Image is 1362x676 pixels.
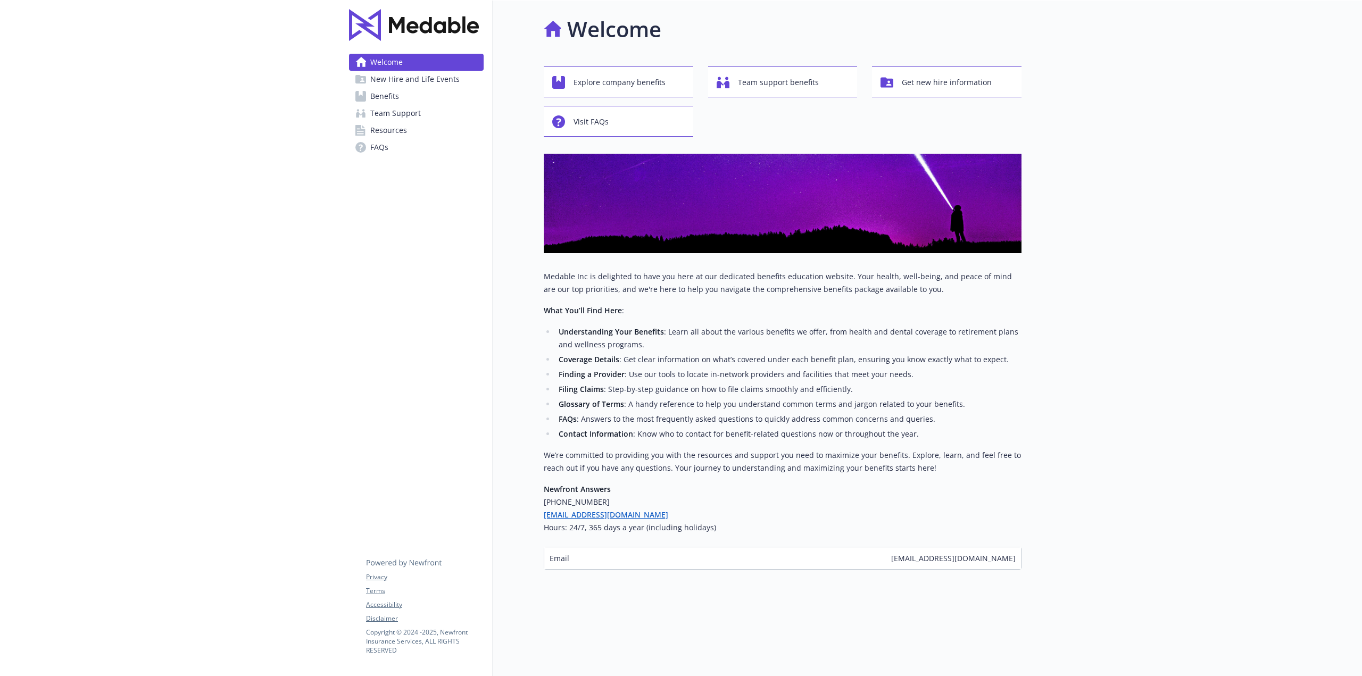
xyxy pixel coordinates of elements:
[559,414,577,424] strong: FAQs
[891,553,1016,564] span: [EMAIL_ADDRESS][DOMAIN_NAME]
[544,305,622,315] strong: What You’ll Find Here
[574,112,609,132] span: Visit FAQs
[559,327,664,337] strong: Understanding Your Benefits
[555,383,1021,396] li: : Step-by-step guidance on how to file claims smoothly and efficiently.
[544,154,1021,253] img: overview page banner
[366,572,483,582] a: Privacy
[544,496,1021,508] h5: [PHONE_NUMBER]
[555,398,1021,411] li: : A handy reference to help you understand common terms and jargon related to your benefits.
[555,413,1021,425] li: : Answers to the most frequently asked questions to quickly address common concerns and queries.
[555,326,1021,351] li: : Learn all about the various benefits we offer, from health and dental coverage to retirement pl...
[366,628,483,655] p: Copyright © 2024 - 2025 , Newfront Insurance Services, ALL RIGHTS RESERVED
[544,510,668,520] a: [EMAIL_ADDRESS][DOMAIN_NAME]
[872,66,1021,97] button: Get new hire information
[370,54,403,71] span: Welcome
[370,71,460,88] span: New Hire and Life Events
[366,586,483,596] a: Terms
[544,304,1021,317] p: :
[559,384,604,394] strong: Filing Claims
[544,484,611,494] strong: Newfront Answers
[738,72,819,93] span: Team support benefits
[366,600,483,610] a: Accessibility
[349,54,484,71] a: Welcome
[349,71,484,88] a: New Hire and Life Events
[708,66,858,97] button: Team support benefits
[366,614,483,623] a: Disclaimer
[544,66,693,97] button: Explore company benefits
[544,521,1021,534] h5: Hours: 24/7, 365 days a year (including holidays)​
[559,369,625,379] strong: Finding a Provider
[555,368,1021,381] li: : Use our tools to locate in-network providers and facilities that meet your needs.
[544,270,1021,296] p: Medable Inc is delighted to have you here at our dedicated benefits education website. Your healt...
[349,139,484,156] a: FAQs
[349,105,484,122] a: Team Support
[555,428,1021,440] li: : Know who to contact for benefit-related questions now or throughout the year.
[370,105,421,122] span: Team Support
[559,354,619,364] strong: Coverage Details
[349,122,484,139] a: Resources
[349,88,484,105] a: Benefits
[370,122,407,139] span: Resources
[559,429,633,439] strong: Contact Information
[544,106,693,137] button: Visit FAQs
[574,72,666,93] span: Explore company benefits
[370,139,388,156] span: FAQs
[559,399,624,409] strong: Glossary of Terms
[550,553,569,564] span: Email
[555,353,1021,366] li: : Get clear information on what’s covered under each benefit plan, ensuring you know exactly what...
[567,13,661,45] h1: Welcome
[902,72,992,93] span: Get new hire information
[544,449,1021,474] p: We’re committed to providing you with the resources and support you need to maximize your benefit...
[370,88,399,105] span: Benefits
